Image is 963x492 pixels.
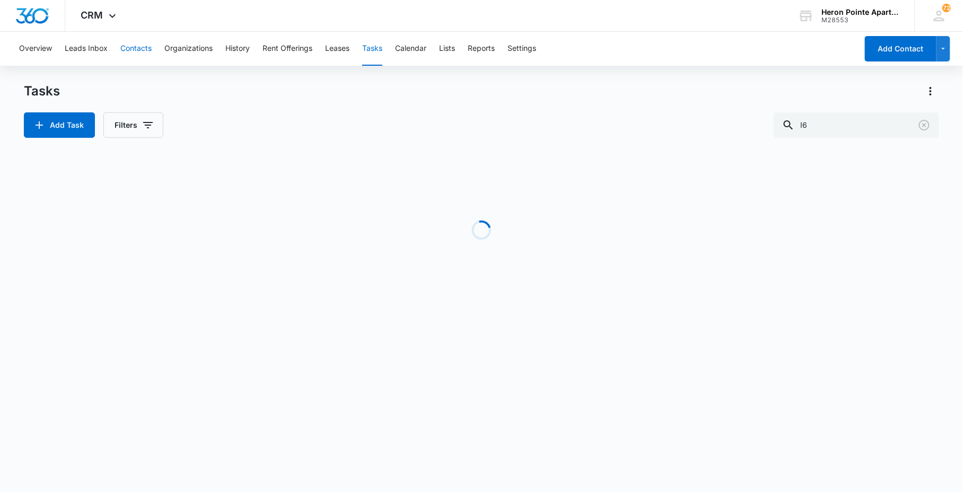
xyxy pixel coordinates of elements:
[774,112,939,138] input: Search Tasks
[468,32,495,66] button: Reports
[362,32,382,66] button: Tasks
[120,32,152,66] button: Contacts
[225,32,250,66] button: History
[507,32,536,66] button: Settings
[24,112,95,138] button: Add Task
[865,36,936,61] button: Add Contact
[822,8,899,16] div: account name
[262,32,312,66] button: Rent Offerings
[19,32,52,66] button: Overview
[822,16,899,24] div: account id
[916,117,933,134] button: Clear
[395,32,426,66] button: Calendar
[325,32,349,66] button: Leases
[439,32,455,66] button: Lists
[24,83,60,99] h1: Tasks
[942,4,951,12] div: notifications count
[81,10,103,21] span: CRM
[65,32,108,66] button: Leads Inbox
[164,32,213,66] button: Organizations
[103,112,163,138] button: Filters
[942,4,951,12] span: 72
[922,83,939,100] button: Actions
